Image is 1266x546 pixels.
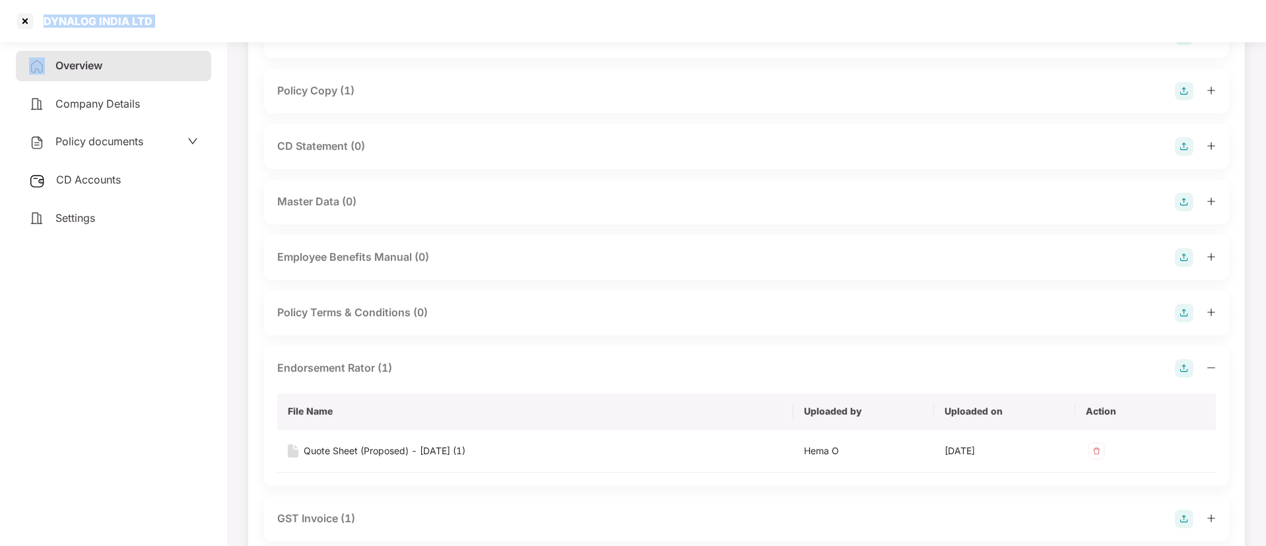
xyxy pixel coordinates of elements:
[1207,308,1216,317] span: plus
[29,59,45,75] img: svg+xml;base64,PHN2ZyB4bWxucz0iaHR0cDovL3d3dy53My5vcmcvMjAwMC9zdmciIHdpZHRoPSIyNCIgaGVpZ2h0PSIyNC...
[304,444,465,458] div: Quote Sheet (Proposed) - [DATE] (1)
[277,193,356,210] div: Master Data (0)
[277,360,392,376] div: Endorsement Rator (1)
[29,96,45,112] img: svg+xml;base64,PHN2ZyB4bWxucz0iaHR0cDovL3d3dy53My5vcmcvMjAwMC9zdmciIHdpZHRoPSIyNCIgaGVpZ2h0PSIyNC...
[1175,82,1193,100] img: svg+xml;base64,PHN2ZyB4bWxucz0iaHR0cDovL3d3dy53My5vcmcvMjAwMC9zdmciIHdpZHRoPSIyOCIgaGVpZ2h0PSIyOC...
[277,138,365,154] div: CD Statement (0)
[934,393,1075,430] th: Uploaded on
[1207,86,1216,95] span: plus
[1175,304,1193,322] img: svg+xml;base64,PHN2ZyB4bWxucz0iaHR0cDovL3d3dy53My5vcmcvMjAwMC9zdmciIHdpZHRoPSIyOCIgaGVpZ2h0PSIyOC...
[55,135,143,148] span: Policy documents
[1086,440,1107,461] img: svg+xml;base64,PHN2ZyB4bWxucz0iaHR0cDovL3d3dy53My5vcmcvMjAwMC9zdmciIHdpZHRoPSIzMiIgaGVpZ2h0PSIzMi...
[29,211,45,226] img: svg+xml;base64,PHN2ZyB4bWxucz0iaHR0cDovL3d3dy53My5vcmcvMjAwMC9zdmciIHdpZHRoPSIyNCIgaGVpZ2h0PSIyNC...
[29,173,46,189] img: svg+xml;base64,PHN2ZyB3aWR0aD0iMjUiIGhlaWdodD0iMjQiIHZpZXdCb3g9IjAgMCAyNSAyNCIgZmlsbD0ibm9uZSIgeG...
[1075,393,1216,430] th: Action
[288,444,298,458] img: svg+xml;base64,PHN2ZyB4bWxucz0iaHR0cDovL3d3dy53My5vcmcvMjAwMC9zdmciIHdpZHRoPSIxNiIgaGVpZ2h0PSIyMC...
[1175,137,1193,156] img: svg+xml;base64,PHN2ZyB4bWxucz0iaHR0cDovL3d3dy53My5vcmcvMjAwMC9zdmciIHdpZHRoPSIyOCIgaGVpZ2h0PSIyOC...
[804,444,923,458] div: Hema O
[1175,248,1193,267] img: svg+xml;base64,PHN2ZyB4bWxucz0iaHR0cDovL3d3dy53My5vcmcvMjAwMC9zdmciIHdpZHRoPSIyOCIgaGVpZ2h0PSIyOC...
[945,444,1064,458] div: [DATE]
[55,97,140,110] span: Company Details
[1175,193,1193,211] img: svg+xml;base64,PHN2ZyB4bWxucz0iaHR0cDovL3d3dy53My5vcmcvMjAwMC9zdmciIHdpZHRoPSIyOCIgaGVpZ2h0PSIyOC...
[277,304,428,321] div: Policy Terms & Conditions (0)
[1207,197,1216,206] span: plus
[55,59,102,72] span: Overview
[277,510,355,527] div: GST Invoice (1)
[277,83,354,99] div: Policy Copy (1)
[277,249,429,265] div: Employee Benefits Manual (0)
[1207,363,1216,372] span: minus
[1175,510,1193,528] img: svg+xml;base64,PHN2ZyB4bWxucz0iaHR0cDovL3d3dy53My5vcmcvMjAwMC9zdmciIHdpZHRoPSIyOCIgaGVpZ2h0PSIyOC...
[29,135,45,151] img: svg+xml;base64,PHN2ZyB4bWxucz0iaHR0cDovL3d3dy53My5vcmcvMjAwMC9zdmciIHdpZHRoPSIyNCIgaGVpZ2h0PSIyNC...
[1207,514,1216,523] span: plus
[56,173,121,186] span: CD Accounts
[187,136,198,147] span: down
[277,393,793,430] th: File Name
[793,393,934,430] th: Uploaded by
[1207,141,1216,151] span: plus
[55,211,95,224] span: Settings
[1175,359,1193,378] img: svg+xml;base64,PHN2ZyB4bWxucz0iaHR0cDovL3d3dy53My5vcmcvMjAwMC9zdmciIHdpZHRoPSIyOCIgaGVpZ2h0PSIyOC...
[1207,252,1216,261] span: plus
[36,15,152,28] div: DYNALOG INDIA LTD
